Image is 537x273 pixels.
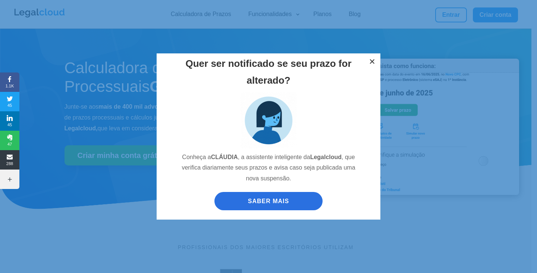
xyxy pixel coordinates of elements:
[177,152,360,190] p: Conheça a , a assistente inteligente da , que verifica diariamente seus prazos e avisa caso seja ...
[214,192,323,210] a: SABER MAIS
[364,53,380,70] button: ×
[177,55,360,92] h2: Quer ser notificado se seu prazo for alterado?
[310,154,342,160] strong: Legalcloud
[211,154,238,160] strong: CLÁUDIA
[241,92,296,148] img: claudia_assistente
